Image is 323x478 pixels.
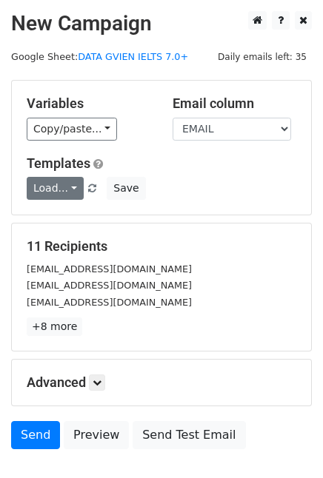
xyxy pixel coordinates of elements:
[27,155,90,171] a: Templates
[213,49,312,65] span: Daily emails left: 35
[78,51,188,62] a: DATA GVIEN IELTS 7.0+
[27,177,84,200] a: Load...
[64,421,129,449] a: Preview
[249,407,323,478] div: Tiện ích trò chuyện
[173,95,296,112] h5: Email column
[27,118,117,141] a: Copy/paste...
[11,421,60,449] a: Send
[11,11,312,36] h2: New Campaign
[213,51,312,62] a: Daily emails left: 35
[27,95,150,112] h5: Variables
[27,263,192,275] small: [EMAIL_ADDRESS][DOMAIN_NAME]
[27,374,296,391] h5: Advanced
[27,280,192,291] small: [EMAIL_ADDRESS][DOMAIN_NAME]
[107,177,145,200] button: Save
[27,297,192,308] small: [EMAIL_ADDRESS][DOMAIN_NAME]
[133,421,245,449] a: Send Test Email
[249,407,323,478] iframe: Chat Widget
[27,317,82,336] a: +8 more
[27,238,296,255] h5: 11 Recipients
[11,51,188,62] small: Google Sheet:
